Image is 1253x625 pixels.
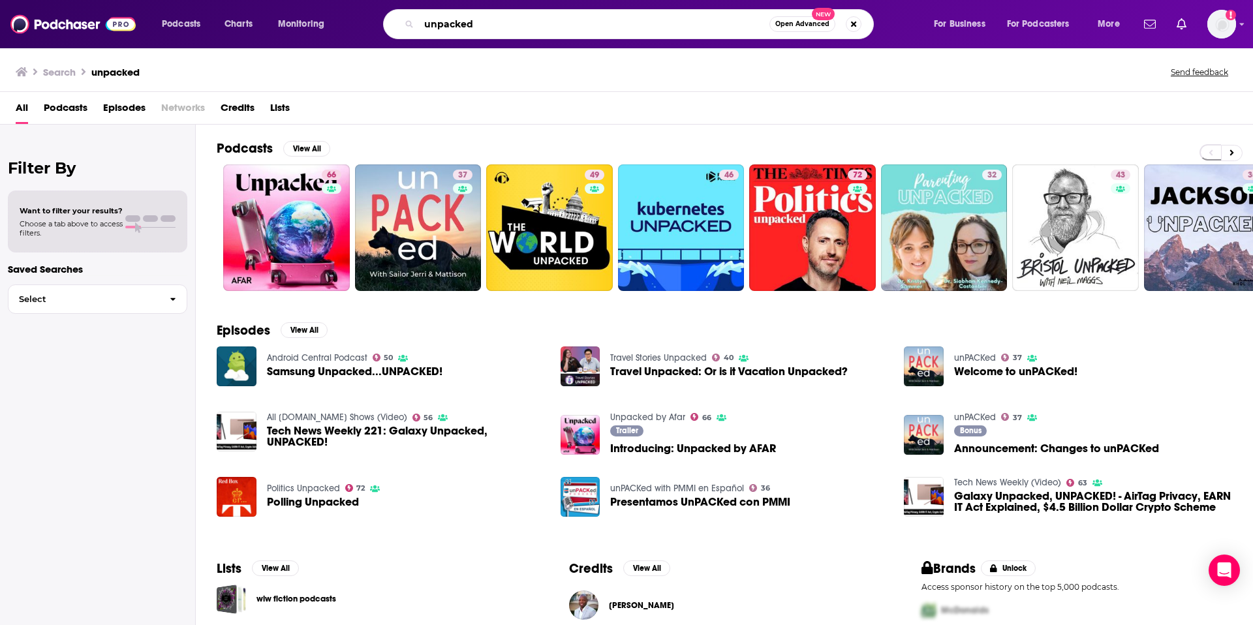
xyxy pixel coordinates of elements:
span: 66 [702,415,711,421]
a: Lists [270,97,290,124]
span: [PERSON_NAME] [609,600,674,611]
span: Networks [161,97,205,124]
span: 72 [356,485,365,491]
span: New [812,8,835,20]
span: 32 [987,169,997,182]
span: Open Advanced [775,21,829,27]
a: 66 [322,170,341,180]
h2: Filter By [8,159,187,177]
a: 56 [412,414,433,421]
span: Monitoring [278,15,324,33]
a: ListsView All [217,560,299,577]
a: Show notifications dropdown [1139,13,1161,35]
span: Choose a tab above to access filters. [20,219,123,237]
img: Maanda Tshifularo [569,590,598,620]
a: 40 [712,354,734,361]
button: View All [281,322,328,338]
a: 43 [1111,170,1130,180]
span: Introducing: Unpacked by AFAR [610,443,776,454]
h2: Lists [217,560,241,577]
a: 72 [749,164,876,291]
span: Polling Unpacked [267,496,359,508]
h3: unpacked [91,66,140,78]
a: 49 [585,170,604,180]
a: wlw fiction podcasts [217,585,246,614]
a: unPACKed with PMMI en Español [610,483,744,494]
span: 40 [724,355,734,361]
button: View All [252,560,299,576]
a: 46 [719,170,739,180]
a: 66 [690,413,711,421]
p: Access sponsor history on the top 5,000 podcasts. [921,582,1232,592]
span: Charts [224,15,253,33]
a: 50 [373,354,394,361]
button: open menu [269,14,341,35]
img: Welcome to unPACKed! [904,346,944,386]
img: User Profile [1207,10,1236,38]
span: 37 [1013,415,1022,421]
img: Podchaser - Follow, Share and Rate Podcasts [10,12,136,37]
button: open menu [925,14,1002,35]
p: Saved Searches [8,263,187,275]
span: 56 [424,415,433,421]
span: For Business [934,15,985,33]
span: Bonus [960,427,982,434]
img: Samsung Unpacked...UNPACKED! [217,346,256,386]
a: Tech News Weekly 221: Galaxy Unpacked, UNPACKED! [217,412,256,451]
a: 72 [345,484,365,492]
a: Show notifications dropdown [1171,13,1192,35]
a: Episodes [103,97,146,124]
a: Tech News Weekly (Video) [954,477,1061,488]
a: Travel Unpacked: Or is it Vacation Unpacked? [610,366,848,377]
a: Presentamos UnPACKed con PMMI [610,496,790,508]
span: 43 [1116,169,1125,182]
span: Select [8,295,159,303]
a: 66 [223,164,350,291]
a: Politics Unpacked [267,483,340,494]
img: Travel Unpacked: Or is it Vacation Unpacked? [561,346,600,386]
a: All TWiT.tv Shows (Video) [267,412,407,423]
h3: Search [43,66,76,78]
span: Trailer [616,427,638,434]
a: Tech News Weekly 221: Galaxy Unpacked, UNPACKED! [267,425,545,448]
input: Search podcasts, credits, & more... [419,14,769,35]
div: Open Intercom Messenger [1209,555,1240,586]
svg: Add a profile image [1226,10,1236,20]
a: 32 [881,164,1008,291]
a: Credits [221,97,255,124]
button: View All [283,141,330,157]
a: 32 [982,170,1002,180]
button: View All [623,560,670,576]
img: Announcement: Changes to unPACKed [904,415,944,455]
img: Presentamos UnPACKed con PMMI [561,477,600,517]
a: 36 [749,484,770,492]
img: Galaxy Unpacked, UNPACKED! - AirTag Privacy, EARN IT Act Explained, $4.5 Billion Dollar Crypto Sc... [904,477,944,517]
a: 72 [848,170,867,180]
span: 49 [590,169,599,182]
a: 43 [1012,164,1139,291]
a: CreditsView All [569,560,670,577]
span: 50 [384,355,393,361]
button: Send feedback [1167,67,1232,78]
a: Samsung Unpacked...UNPACKED! [267,366,442,377]
a: 37 [1001,413,1022,421]
button: open menu [1089,14,1136,35]
img: Polling Unpacked [217,477,256,517]
img: Introducing: Unpacked by AFAR [561,415,600,455]
span: Podcasts [44,97,87,124]
span: 37 [1013,355,1022,361]
a: wlw fiction podcasts [256,592,336,606]
span: McDonalds [941,605,989,616]
span: All [16,97,28,124]
button: Unlock [981,560,1036,576]
a: 37 [453,170,472,180]
span: Galaxy Unpacked, UNPACKED! - AirTag Privacy, EARN IT Act Explained, $4.5 Billion Dollar Crypto Sc... [954,491,1232,513]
